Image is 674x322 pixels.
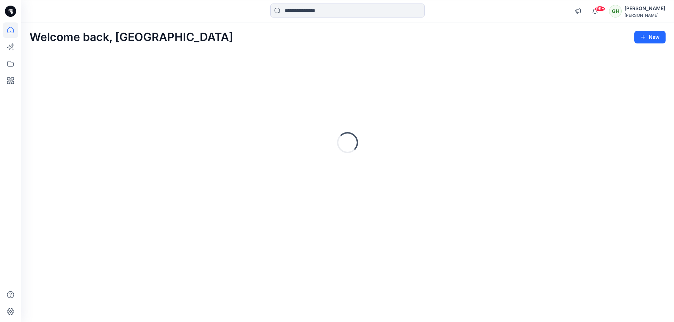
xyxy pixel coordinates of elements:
[595,6,605,12] span: 99+
[634,31,666,43] button: New
[29,31,233,44] h2: Welcome back, [GEOGRAPHIC_DATA]
[625,13,665,18] div: [PERSON_NAME]
[625,4,665,13] div: [PERSON_NAME]
[609,5,622,18] div: GH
